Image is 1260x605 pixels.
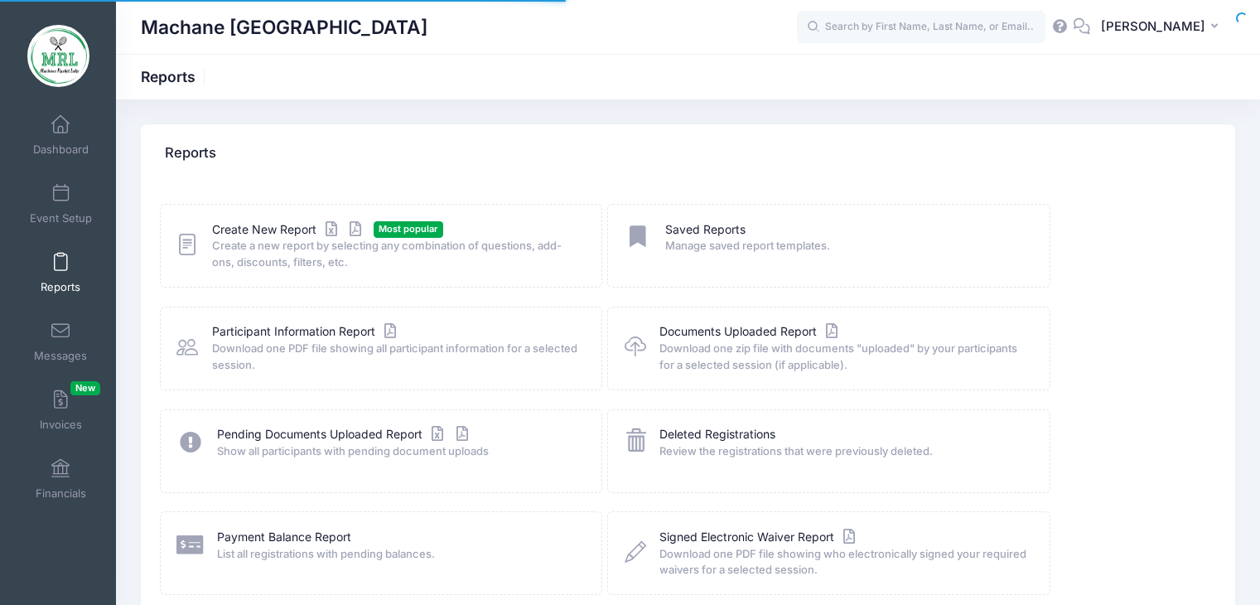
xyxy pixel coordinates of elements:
span: Event Setup [30,211,92,225]
a: Deleted Registrations [659,426,775,443]
a: Dashboard [22,106,100,164]
h4: Reports [165,130,216,177]
a: Messages [22,312,100,370]
h1: Machane [GEOGRAPHIC_DATA] [141,8,427,46]
span: [PERSON_NAME] [1101,17,1205,36]
span: Financials [36,486,86,501]
a: Event Setup [22,175,100,233]
h1: Reports [141,68,210,85]
a: Pending Documents Uploaded Report [217,426,472,443]
span: Review the registrations that were previously deleted. [659,443,1027,460]
a: InvoicesNew [22,381,100,439]
span: Create a new report by selecting any combination of questions, add-ons, discounts, filters, etc. [212,238,580,270]
a: Financials [22,450,100,508]
span: Download one zip file with documents "uploaded" by your participants for a selected session (if a... [659,341,1027,373]
a: Payment Balance Report [217,529,351,546]
span: Download one PDF file showing who electronically signed your required waivers for a selected sess... [659,546,1027,578]
span: Dashboard [33,143,89,157]
a: Documents Uploaded Report [659,323,842,341]
span: Manage saved report templates. [665,238,1028,254]
a: Reports [22,244,100,302]
span: Download one PDF file showing all participant information for a selected session. [212,341,580,373]
span: Most popular [374,221,443,237]
input: Search by First Name, Last Name, or Email... [797,11,1045,44]
span: Invoices [40,418,82,432]
a: Participant Information Report [212,323,400,341]
button: [PERSON_NAME] [1090,8,1235,46]
a: Signed Electronic Waiver Report [659,529,859,546]
a: Saved Reports [665,221,746,239]
span: Reports [41,280,80,294]
span: New [70,381,100,395]
a: Create New Report [212,221,366,239]
span: Messages [34,349,87,363]
span: List all registrations with pending balances. [217,546,580,563]
img: Machane Racket Lake [27,25,89,87]
span: Show all participants with pending document uploads [217,443,580,460]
